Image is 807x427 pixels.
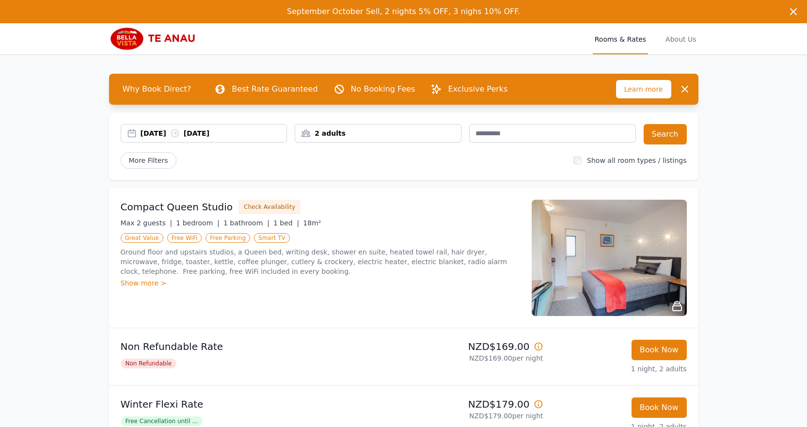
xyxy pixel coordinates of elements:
[351,83,415,95] p: No Booking Fees
[408,340,543,353] p: NZD$169.00
[121,397,400,411] p: Winter Flexi Rate
[109,27,202,50] img: Bella Vista Te Anau
[121,340,400,353] p: Non Refundable Rate
[587,157,686,164] label: Show all room types / listings
[408,397,543,411] p: NZD$179.00
[408,353,543,363] p: NZD$169.00 per night
[551,364,687,374] p: 1 night, 2 adults
[121,278,520,288] div: Show more >
[121,152,176,169] span: More Filters
[121,247,520,276] p: Ground floor and upstairs studios, a Queen bed, writing desk, shower en suite, heated towel rail,...
[408,411,543,421] p: NZD$179.00 per night
[287,7,520,16] span: September October Sell, 2 nights 5% OFF, 3 nighs 10% OFF.
[115,79,199,99] span: Why Book Direct?
[295,128,461,138] div: 2 adults
[303,219,321,227] span: 18m²
[121,233,163,243] span: Great Value
[121,416,203,426] span: Free Cancellation until ...
[632,397,687,418] button: Book Now
[206,233,250,243] span: Free Parking
[121,219,173,227] span: Max 2 guests |
[254,233,290,243] span: Smart TV
[176,219,220,227] span: 1 bedroom |
[232,83,317,95] p: Best Rate Guaranteed
[121,200,233,214] h3: Compact Queen Studio
[223,219,269,227] span: 1 bathroom |
[273,219,299,227] span: 1 bed |
[664,23,698,54] a: About Us
[593,23,648,54] a: Rooms & Rates
[448,83,507,95] p: Exclusive Perks
[141,128,287,138] div: [DATE] [DATE]
[167,233,202,243] span: Free WiFi
[238,200,301,214] button: Check Availability
[632,340,687,360] button: Book Now
[121,359,177,368] span: Non Refundable
[644,124,687,144] button: Search
[616,80,671,98] span: Learn more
